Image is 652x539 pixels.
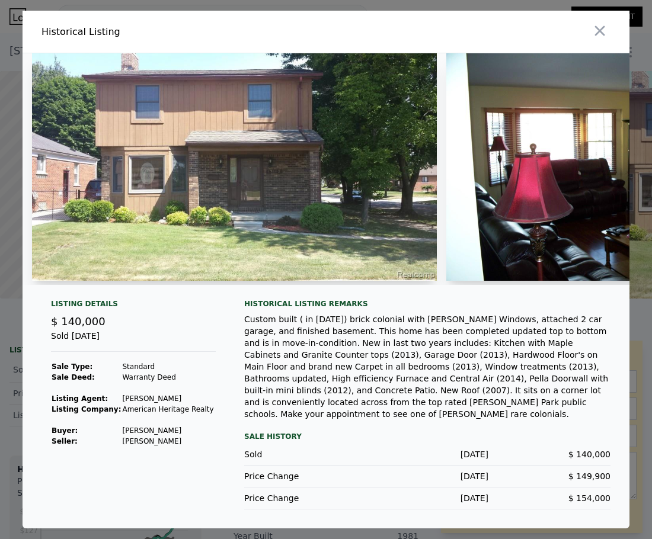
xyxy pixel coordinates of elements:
[568,471,611,481] span: $ 149,900
[366,492,488,504] div: [DATE]
[568,493,611,503] span: $ 154,000
[52,394,108,403] strong: Listing Agent:
[41,25,321,39] div: Historical Listing
[52,405,121,413] strong: Listing Company:
[51,299,216,313] div: Listing Details
[244,448,366,460] div: Sold
[52,373,95,381] strong: Sale Deed:
[244,470,366,482] div: Price Change
[244,429,611,444] div: Sale History
[244,313,611,420] div: Custom built ( in [DATE]) brick colonial with [PERSON_NAME] Windows, attached 2 car garage, and f...
[32,53,437,281] img: Property Img
[122,404,214,415] td: American Heritage Realty
[52,426,78,435] strong: Buyer :
[244,492,366,504] div: Price Change
[122,393,214,404] td: [PERSON_NAME]
[122,425,214,436] td: [PERSON_NAME]
[122,361,214,372] td: Standard
[568,450,611,459] span: $ 140,000
[52,437,78,445] strong: Seller :
[122,372,214,383] td: Warranty Deed
[52,362,92,371] strong: Sale Type:
[122,436,214,447] td: [PERSON_NAME]
[51,315,106,328] span: $ 140,000
[244,299,611,309] div: Historical Listing remarks
[366,448,488,460] div: [DATE]
[366,470,488,482] div: [DATE]
[51,330,216,352] div: Sold [DATE]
